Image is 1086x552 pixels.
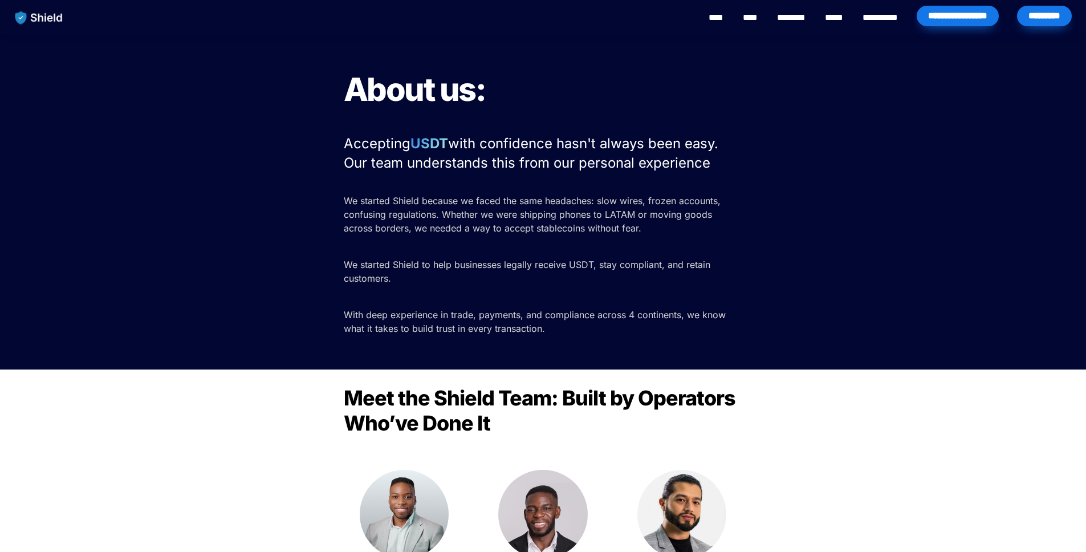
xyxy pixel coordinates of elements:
[410,135,448,152] strong: USDT
[344,259,713,284] span: We started Shield to help businesses legally receive USDT, stay compliant, and retain customers.
[344,135,722,171] span: with confidence hasn't always been easy. Our team understands this from our personal experience
[344,195,723,234] span: We started Shield because we faced the same headaches: slow wires, frozen accounts, confusing reg...
[344,70,486,109] span: About us:
[344,385,739,436] span: Meet the Shield Team: Built by Operators Who’ve Done It
[10,6,68,30] img: website logo
[344,135,410,152] span: Accepting
[344,309,729,334] span: With deep experience in trade, payments, and compliance across 4 continents, we know what it take...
